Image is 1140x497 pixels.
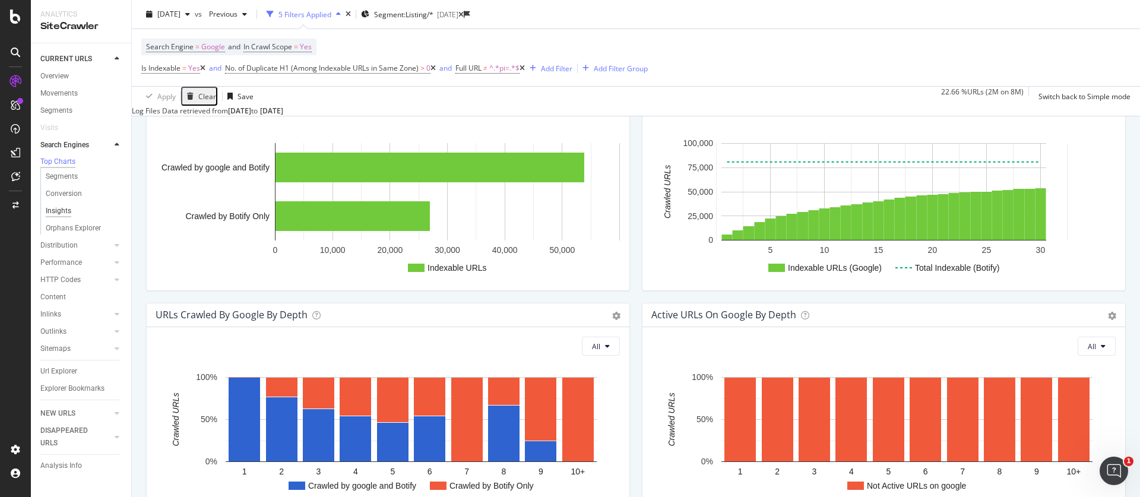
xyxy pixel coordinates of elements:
[915,263,999,273] text: Total Indexable (Botify)
[40,87,123,100] a: Movements
[156,365,620,496] svg: A chart.
[46,205,123,217] a: Insights
[667,393,676,447] text: Crawled URLs
[374,10,433,20] span: Segment: Listing/*
[541,63,572,73] div: Add Filter
[141,5,195,24] button: [DATE]
[308,481,416,490] text: Crawled by google and Botify
[683,139,713,148] text: 100,000
[141,63,180,73] span: Is Indexable
[40,308,61,321] div: Inlinks
[40,20,122,33] div: SiteCrawler
[40,325,66,338] div: Outlinks
[652,365,1116,496] svg: A chart.
[40,239,78,252] div: Distribution
[960,467,965,476] text: 7
[182,63,186,73] span: =
[1088,341,1096,352] span: All
[377,245,403,255] text: 20,000
[439,63,452,73] div: and
[594,63,648,73] div: Add Filter Group
[40,156,123,168] a: Top Charts
[1036,245,1046,255] text: 30
[40,53,92,65] div: CURRENT URLS
[571,467,585,476] text: 10+
[46,170,78,183] div: Segments
[156,307,308,323] h4: URLs Crawled by google by depth
[181,87,217,106] button: Clear
[923,467,928,476] text: 6
[40,407,111,420] a: NEW URLS
[688,211,713,221] text: 25,000
[198,91,216,101] div: Clear
[663,165,672,219] text: Crawled URLs
[40,239,111,252] a: Distribution
[204,5,252,24] button: Previous
[692,373,713,382] text: 100%
[46,170,123,183] a: Segments
[146,42,194,52] span: Search Engine
[225,63,419,73] span: No. of Duplicate H1 (Among Indexable URLs in Same Zone)
[195,42,199,52] span: =
[185,211,270,221] text: Crawled by Botify Only
[132,106,283,116] div: Log Files Data retrieved from to
[40,70,69,83] div: Overview
[427,263,487,273] text: Indexable URLs
[40,122,70,134] a: Visits
[874,245,883,255] text: 15
[867,481,967,490] text: Not Active URLs on google
[696,415,713,425] text: 50%
[40,460,123,472] a: Analysis Info
[483,63,487,73] span: ≠
[455,63,482,73] span: Full URL
[40,291,123,303] a: Content
[156,131,620,281] svg: A chart.
[196,373,217,382] text: 100%
[353,467,358,476] text: 4
[46,188,82,200] div: Conversion
[652,131,1116,281] svg: A chart.
[40,460,82,472] div: Analysis Info
[40,425,111,449] a: DISAPPEARED URLS
[242,467,247,476] text: 1
[435,245,460,255] text: 30,000
[141,87,176,106] button: Apply
[997,467,1002,476] text: 8
[651,307,796,323] h4: Active URLs on google by depth
[346,11,351,18] div: times
[492,245,518,255] text: 40,000
[549,245,575,255] text: 50,000
[40,365,77,378] div: Url Explorer
[300,39,312,55] span: Yes
[201,415,217,425] text: 50%
[262,5,346,24] button: 5 Filters Applied
[40,105,72,117] div: Segments
[157,91,176,101] div: Apply
[40,257,82,269] div: Performance
[40,122,58,134] div: Visits
[1078,337,1116,356] button: All
[464,467,469,476] text: 7
[436,62,455,74] button: and
[941,87,1024,106] div: 22.66 % URLs ( 2M on 8M )
[582,337,620,356] button: All
[502,467,506,476] text: 8
[46,188,123,200] a: Conversion
[449,481,534,490] text: Crawled by Botify Only
[390,467,395,476] text: 5
[228,106,251,116] div: [DATE]
[40,291,66,303] div: Content
[40,70,123,83] a: Overview
[40,10,122,20] div: Analytics
[228,42,240,52] span: and
[40,325,111,338] a: Outlinks
[928,245,938,255] text: 20
[437,10,458,20] div: [DATE]
[40,382,123,395] a: Explorer Bookmarks
[427,467,432,476] text: 6
[40,343,111,355] a: Sitemaps
[525,61,572,75] button: Add Filter
[40,308,111,321] a: Inlinks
